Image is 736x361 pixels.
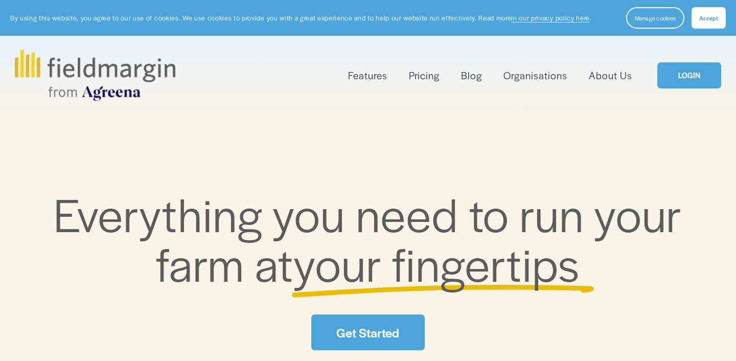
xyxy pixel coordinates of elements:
a: About Us [589,67,632,84]
a: Get Started [311,314,424,350]
span: Everything you need to run your farm at [54,181,693,295]
span: your fingertips [293,231,580,295]
button: Accept [692,7,726,29]
span: Accept [699,14,718,22]
a: LOGIN [657,62,721,88]
span: Features [348,68,387,83]
p: By using this website, you agree to our use of cookies. We use cookies to provide you with a grea... [10,13,592,23]
button: Manage cookies [626,7,684,29]
a: in our privacy policy here [511,13,590,22]
span: Manage cookies [635,14,676,22]
a: Blog [461,67,482,84]
a: Pricing [409,67,440,84]
a: folder dropdown [348,67,387,84]
a: Organisations [503,67,567,84]
img: fieldmargin.com [15,50,175,101]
